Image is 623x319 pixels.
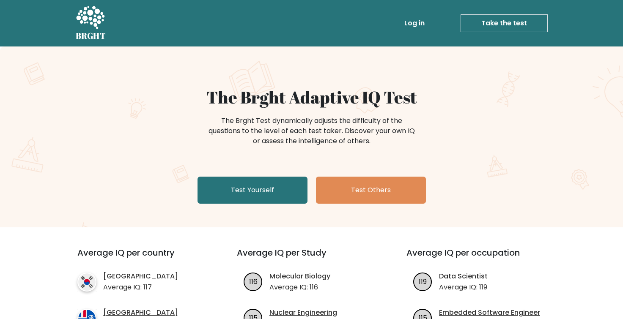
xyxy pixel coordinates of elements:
p: Average IQ: 119 [439,282,488,292]
img: country [77,273,96,292]
h1: The Brght Adaptive IQ Test [105,87,518,107]
a: Take the test [461,14,548,32]
a: Data Scientist [439,271,488,281]
text: 119 [419,276,427,286]
p: Average IQ: 116 [269,282,330,292]
h5: BRGHT [76,31,106,41]
h3: Average IQ per Study [237,248,386,268]
p: Average IQ: 117 [103,282,178,292]
a: Nuclear Engineering [269,308,337,318]
a: Test Yourself [198,177,307,204]
div: The Brght Test dynamically adjusts the difficulty of the questions to the level of each test take... [206,116,417,146]
h3: Average IQ per occupation [406,248,556,268]
text: 116 [249,276,258,286]
a: Test Others [316,177,426,204]
a: [GEOGRAPHIC_DATA] [103,308,178,318]
a: Molecular Biology [269,271,330,281]
h3: Average IQ per country [77,248,206,268]
a: Log in [401,15,428,32]
a: BRGHT [76,3,106,43]
a: [GEOGRAPHIC_DATA] [103,271,178,281]
a: Embedded Software Engineer [439,308,540,318]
